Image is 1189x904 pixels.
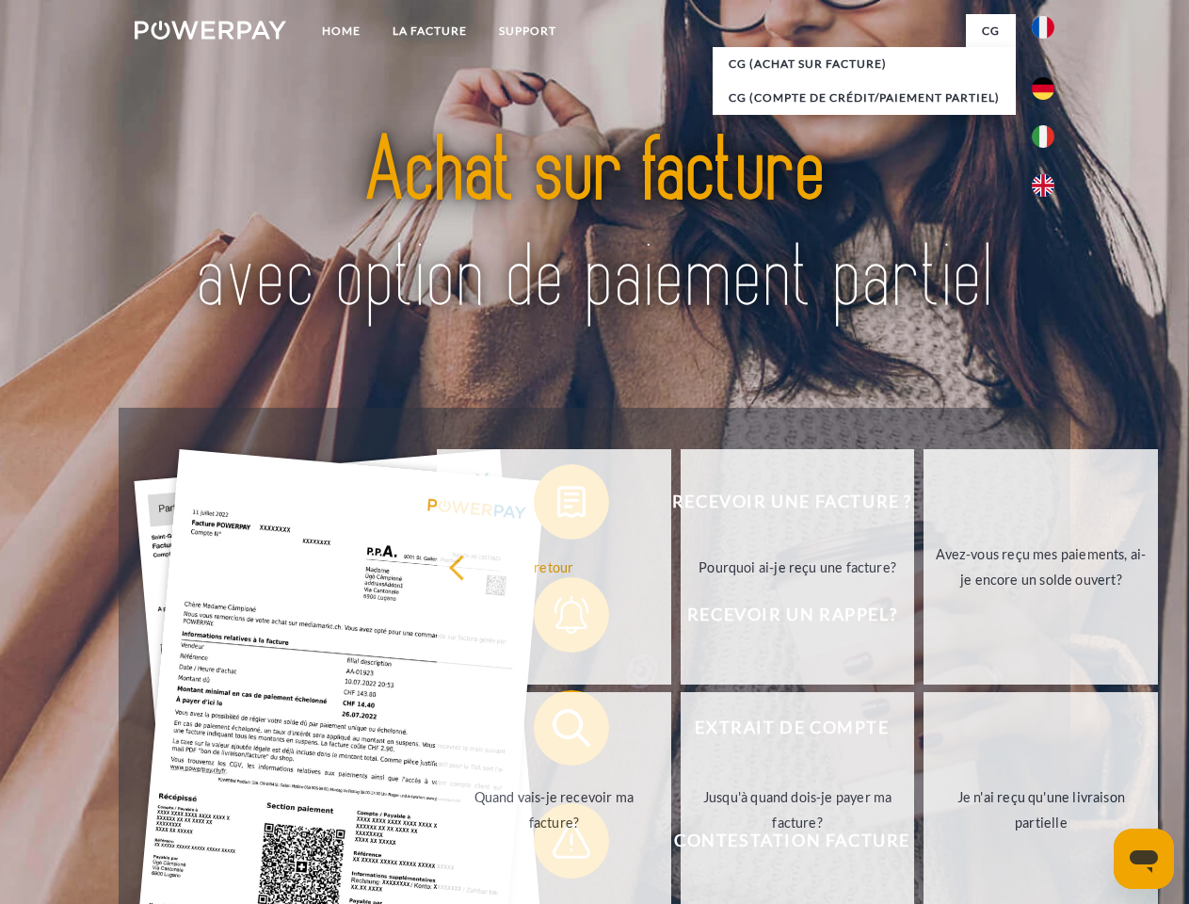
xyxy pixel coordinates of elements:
div: Pourquoi ai-je reçu une facture? [692,554,904,579]
div: Jusqu'à quand dois-je payer ma facture? [692,784,904,835]
div: Quand vais-je recevoir ma facture? [448,784,660,835]
iframe: Bouton de lancement de la fenêtre de messagerie [1114,829,1174,889]
img: de [1032,77,1054,100]
a: Avez-vous reçu mes paiements, ai-je encore un solde ouvert? [924,449,1158,685]
img: title-powerpay_fr.svg [180,90,1009,361]
div: Je n'ai reçu qu'une livraison partielle [935,784,1147,835]
a: CG [966,14,1016,48]
img: logo-powerpay-white.svg [135,21,286,40]
img: it [1032,125,1054,148]
a: LA FACTURE [377,14,483,48]
a: CG (achat sur facture) [713,47,1016,81]
a: Home [306,14,377,48]
div: retour [448,554,660,579]
img: en [1032,174,1054,197]
img: fr [1032,16,1054,39]
a: CG (Compte de crédit/paiement partiel) [713,81,1016,115]
div: Avez-vous reçu mes paiements, ai-je encore un solde ouvert? [935,541,1147,592]
a: Support [483,14,572,48]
